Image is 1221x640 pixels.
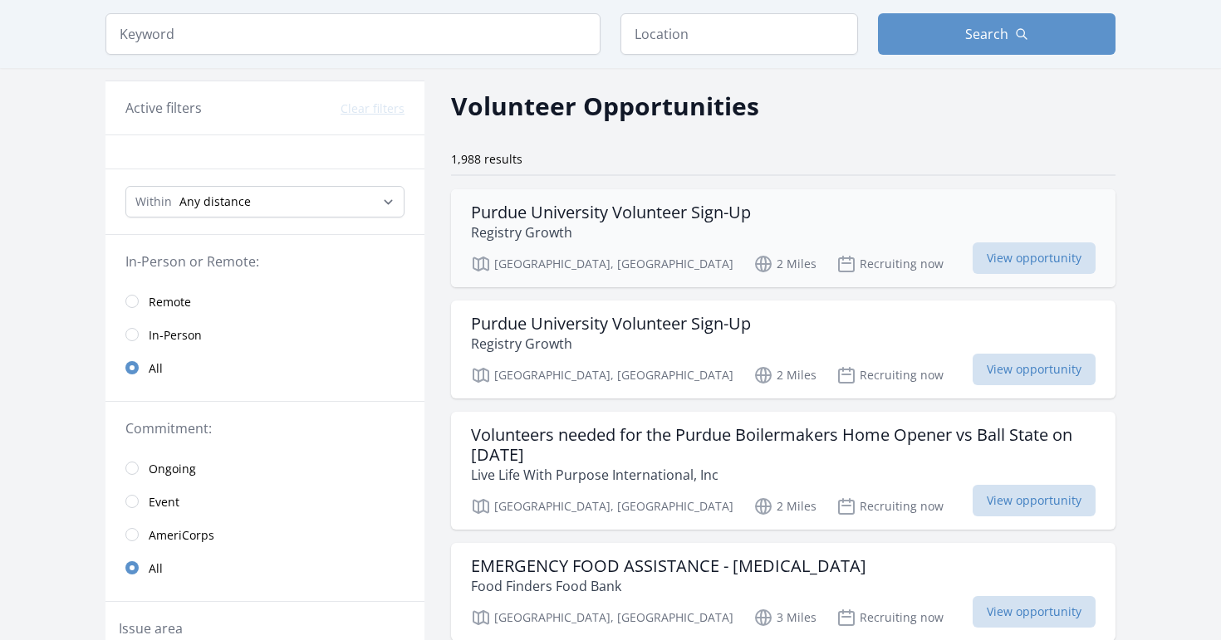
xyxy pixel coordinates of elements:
[149,327,202,344] span: In-Person
[451,189,1116,287] a: Purdue University Volunteer Sign-Up Registry Growth [GEOGRAPHIC_DATA], [GEOGRAPHIC_DATA] 2 Miles ...
[125,186,405,217] select: Search Radius
[753,608,816,628] p: 3 Miles
[973,354,1096,385] span: View opportunity
[149,360,163,377] span: All
[973,242,1096,274] span: View opportunity
[836,496,944,516] p: Recruiting now
[105,318,424,351] a: In-Person
[973,485,1096,516] span: View opportunity
[341,100,405,117] button: Clear filters
[836,365,944,385] p: Recruiting now
[105,351,424,384] a: All
[753,496,816,516] p: 2 Miles
[620,13,858,55] input: Location
[471,365,733,385] p: [GEOGRAPHIC_DATA], [GEOGRAPHIC_DATA]
[125,98,202,118] h3: Active filters
[105,13,601,55] input: Keyword
[471,608,733,628] p: [GEOGRAPHIC_DATA], [GEOGRAPHIC_DATA]
[119,618,183,638] legend: Issue area
[471,222,751,242] p: Registry Growth
[471,556,866,576] h3: EMERGENCY FOOD ASSISTANCE - [MEDICAL_DATA]
[471,254,733,274] p: [GEOGRAPHIC_DATA], [GEOGRAPHIC_DATA]
[471,425,1096,465] h3: Volunteers needed for the Purdue Boilermakers Home Opener vs Ball State on [DATE]
[149,461,196,477] span: Ongoing
[105,452,424,485] a: Ongoing
[471,334,751,354] p: Registry Growth
[105,518,424,551] a: AmeriCorps
[105,285,424,318] a: Remote
[451,412,1116,530] a: Volunteers needed for the Purdue Boilermakers Home Opener vs Ball State on [DATE] Live Life With ...
[471,465,1096,485] p: Live Life With Purpose International, Inc
[471,576,866,596] p: Food Finders Food Bank
[451,300,1116,398] a: Purdue University Volunteer Sign-Up Registry Growth [GEOGRAPHIC_DATA], [GEOGRAPHIC_DATA] 2 Miles ...
[836,608,944,628] p: Recruiting now
[105,551,424,584] a: All
[471,314,751,334] h3: Purdue University Volunteer Sign-Up
[878,13,1116,55] button: Search
[973,596,1096,628] span: View opportunity
[125,418,405,438] legend: Commitment:
[149,494,179,511] span: Event
[836,254,944,274] p: Recruiting now
[149,527,214,544] span: AmeriCorps
[753,254,816,274] p: 2 Miles
[125,252,405,271] legend: In-Person or Remote:
[451,151,522,167] span: 1,988 results
[149,560,163,577] span: All
[105,485,424,518] a: Event
[471,203,751,222] h3: Purdue University Volunteer Sign-Up
[149,294,191,310] span: Remote
[965,24,1008,44] span: Search
[753,365,816,385] p: 2 Miles
[451,87,759,125] h2: Volunteer Opportunities
[471,496,733,516] p: [GEOGRAPHIC_DATA], [GEOGRAPHIC_DATA]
